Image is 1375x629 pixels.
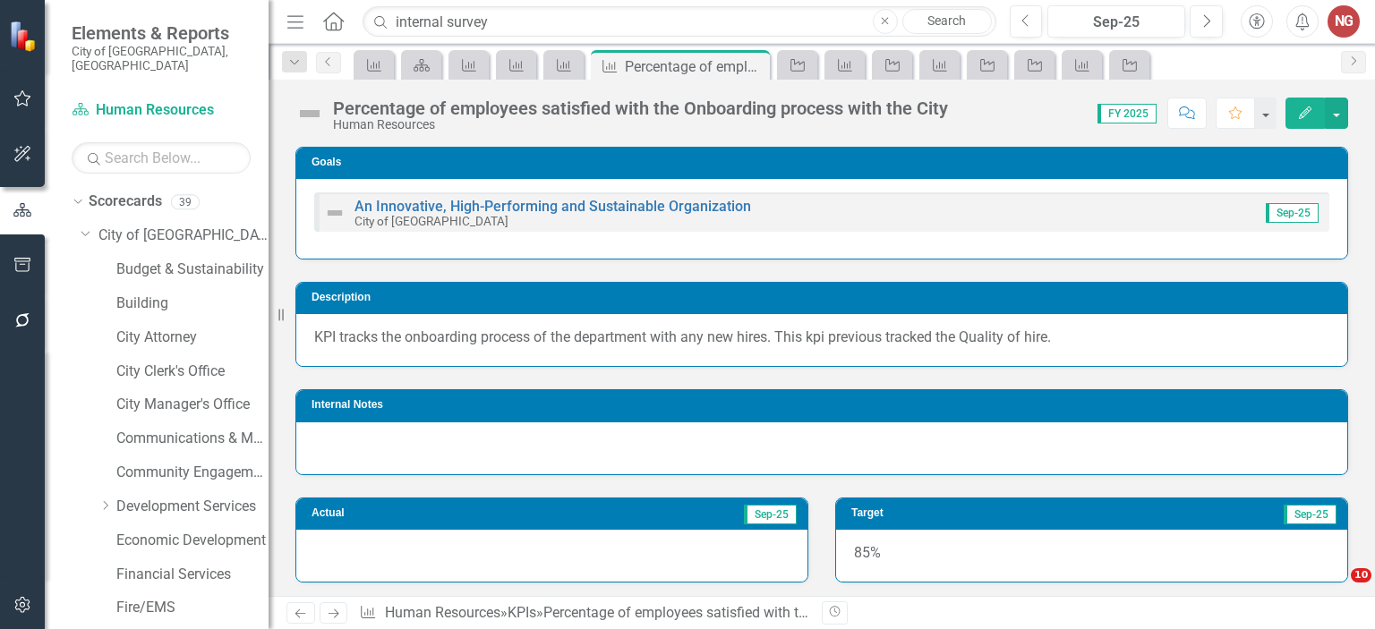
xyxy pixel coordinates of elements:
small: City of [GEOGRAPHIC_DATA], [GEOGRAPHIC_DATA] [72,44,251,73]
span: Sep-25 [1284,505,1337,524]
div: Sep-25 [1054,12,1179,33]
div: » » [359,603,808,624]
div: Percentage of employees satisfied with the Onboarding process with the City [543,604,1026,621]
span: Sep-25 [1266,203,1319,223]
span: Elements & Reports [72,22,251,44]
a: Communications & Marketing [116,429,269,449]
a: Human Resources [385,604,500,621]
h3: Description [312,292,1338,303]
span: 85% [854,544,881,561]
div: Human Resources [333,118,948,132]
div: Percentage of employees satisfied with the Onboarding process with the City [625,55,765,78]
small: City of [GEOGRAPHIC_DATA] [354,214,508,228]
input: Search Below... [72,142,251,174]
a: Economic Development [116,531,269,551]
a: City Attorney [116,327,269,348]
button: Sep-25 [1047,5,1185,38]
img: Not Defined [295,99,324,128]
h3: Target [851,507,1031,519]
a: Financial Services [116,565,269,585]
a: Scorecards [89,191,162,212]
a: Fire/EMS [116,598,269,618]
iframe: Intercom live chat [1314,568,1357,611]
a: KPIs [508,604,536,621]
a: Community Engagement & Emergency Preparedness [116,463,269,483]
div: Percentage of employees satisfied with the Onboarding process with the City [333,98,948,118]
a: An Innovative, High-Performing and Sustainable Organization [354,198,751,215]
input: Search ClearPoint... [363,6,995,38]
a: Development Services [116,497,269,517]
a: Building [116,293,269,314]
a: City Clerk's Office [116,361,269,382]
h3: Goals [312,157,1338,168]
img: ClearPoint Strategy [9,21,40,52]
h3: Actual [312,507,494,519]
a: Human Resources [72,100,251,121]
a: Budget & Sustainability [116,259,269,280]
span: Sep-25 [744,505,797,524]
img: Not Defined [324,202,346,224]
a: City Manager's Office [116,395,269,415]
a: City of [GEOGRAPHIC_DATA] [98,225,269,246]
span: 10 [1351,568,1371,582]
span: FY 2025 [1097,104,1157,123]
div: 39 [171,194,200,209]
span: KPI tracks the onboarding process of the department with any new hires. This kpi previous tracked... [314,328,1051,345]
h3: Internal Notes [312,399,1338,411]
button: NG [1328,5,1360,38]
a: Search [902,9,992,34]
